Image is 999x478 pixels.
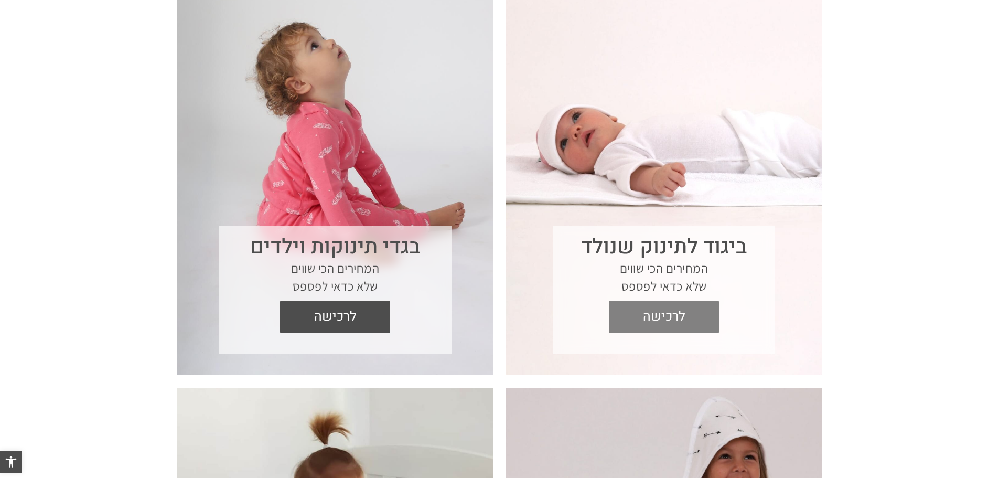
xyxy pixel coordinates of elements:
[288,301,382,333] span: לרכישה
[609,301,719,333] a: לרכישה
[574,260,754,295] p: המחירים הכי שווים שלא כדאי לפספס
[240,235,431,260] h3: בגדי תינוקות וילדים
[280,301,390,333] a: לרכישה
[240,260,431,295] p: המחירים הכי שווים שלא כדאי לפספס
[574,235,754,260] h3: ביגוד לתינוק שנולד
[617,301,711,333] span: לרכישה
